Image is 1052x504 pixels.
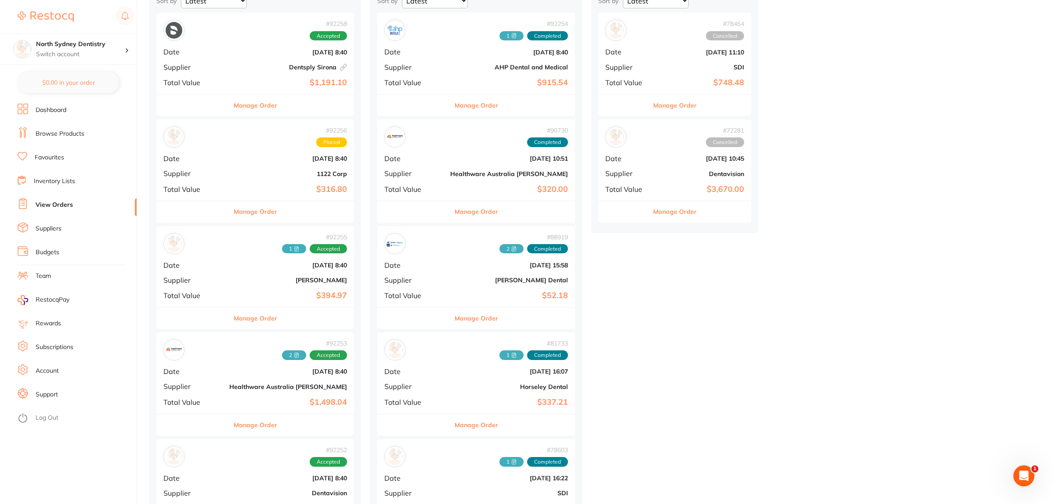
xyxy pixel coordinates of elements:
a: Team [36,272,51,281]
b: Dentavision [656,170,744,177]
img: SDI [387,448,403,465]
div: Dentsply Sirona#92258AcceptedDate[DATE] 8:40SupplierDentsply SironaTotal Value$1,191.10Manage Order [156,13,354,116]
span: Received [499,244,524,254]
a: Dashboard [36,106,66,115]
b: SDI [450,490,568,497]
b: AHP Dental and Medical [450,64,568,71]
b: $52.18 [450,291,568,300]
b: [DATE] 11:10 [656,49,744,56]
b: $748.48 [656,78,744,87]
span: Accepted [310,350,347,360]
span: Completed [527,457,568,467]
img: Restocq Logo [18,11,74,22]
b: SDI [656,64,744,71]
b: $337.21 [450,398,568,407]
b: [DATE] 8:40 [229,368,347,375]
button: Manage Order [653,95,697,116]
b: [DATE] 10:45 [656,155,744,162]
div: Healthware Australia Ridley#922532 AcceptedDate[DATE] 8:40SupplierHealthware Australia [PERSON_NA... [156,332,354,436]
img: Henry Schein Halas [166,235,182,252]
span: Completed [527,137,568,147]
a: Subscriptions [36,343,73,352]
a: Budgets [36,248,59,257]
button: $0.00 in your order [18,72,119,93]
span: Total Value [384,398,443,406]
span: # 92252 [310,446,347,454]
span: Supplier [163,489,222,497]
img: Dentavision [166,448,182,465]
span: Completed [527,244,568,254]
span: Total Value [605,185,649,193]
span: # 78464 [706,20,744,27]
span: Supplier [163,63,222,71]
span: Placed [316,137,347,147]
span: # 78603 [499,446,568,454]
b: $1,191.10 [229,78,347,87]
span: # 81733 [499,340,568,347]
span: Date [163,474,222,482]
span: # 92254 [499,20,568,27]
a: Restocq Logo [18,7,74,27]
span: Date [605,155,649,162]
b: [DATE] 8:40 [450,49,568,56]
span: Date [163,261,222,269]
img: Healthware Australia Ridley [166,342,182,358]
span: # 92255 [282,234,347,241]
span: Received [499,31,524,41]
span: Supplier [605,63,649,71]
span: Supplier [384,276,443,284]
b: [DATE] 10:51 [450,155,568,162]
span: Date [384,155,443,162]
span: Received [282,350,306,360]
span: # 88919 [499,234,568,241]
b: Dentavision [229,490,347,497]
img: North Sydney Dentistry [14,40,31,58]
button: Manage Order [455,95,498,116]
b: [DATE] 15:58 [450,262,568,269]
span: Accepted [310,457,347,467]
b: $915.54 [450,78,568,87]
button: Log Out [18,411,134,425]
span: Date [384,48,443,56]
span: # 92258 [310,20,347,27]
b: [PERSON_NAME] Dental [450,277,568,284]
span: Total Value [384,292,443,299]
a: Inventory Lists [34,177,75,186]
span: Completed [527,350,568,360]
p: Switch account [36,50,125,59]
img: 1122 Corp [166,129,182,145]
button: Manage Order [234,414,277,436]
span: # 72281 [706,127,744,134]
a: Support [36,390,58,399]
span: RestocqPay [36,295,69,304]
b: $320.00 [450,185,568,194]
h4: North Sydney Dentistry [36,40,125,49]
b: [PERSON_NAME] [229,277,347,284]
span: Date [384,367,443,375]
b: Healthware Australia [PERSON_NAME] [229,383,347,390]
span: # 90730 [527,127,568,134]
span: Total Value [163,185,222,193]
iframe: Intercom live chat [1013,465,1034,486]
span: Date [163,155,222,162]
span: Date [384,261,443,269]
span: Supplier [384,382,443,390]
span: Date [163,48,222,56]
img: RestocqPay [18,295,28,305]
span: Cancelled [706,31,744,41]
img: SDI [607,22,624,39]
a: Favourites [35,153,64,162]
button: Manage Order [455,414,498,436]
img: Erskine Dental [387,235,403,252]
b: [DATE] 16:22 [450,475,568,482]
span: Supplier [384,169,443,177]
button: Manage Order [455,201,498,222]
span: Received [499,350,524,360]
button: Manage Order [234,201,277,222]
span: Total Value [384,79,443,86]
span: # 92253 [282,340,347,347]
span: Received [499,457,524,467]
b: 1122 Corp [229,170,347,177]
b: [DATE] 8:40 [229,155,347,162]
b: Horseley Dental [450,383,568,390]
